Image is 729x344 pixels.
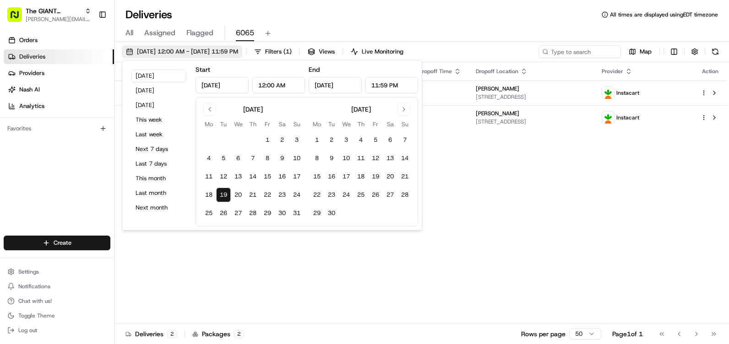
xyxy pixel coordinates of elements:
button: 13 [383,151,397,166]
span: Notifications [18,283,50,290]
th: Tuesday [324,119,339,129]
span: All [125,27,133,38]
th: Wednesday [231,119,245,129]
span: [DATE] [397,93,461,101]
button: The GIANT Company [26,6,81,16]
button: Create [4,236,110,250]
span: Original Dropoff Time [397,68,452,75]
span: Providers [19,69,44,77]
a: Deliveries [4,49,114,64]
span: Views [319,48,335,56]
span: All times are displayed using EDT timezone [610,11,718,18]
span: [PERSON_NAME] [476,110,519,117]
button: 16 [324,169,339,184]
button: 16 [275,169,289,184]
button: Next month [131,201,186,214]
span: [STREET_ADDRESS] [476,93,587,101]
span: Filters [265,48,292,56]
button: This week [131,113,186,126]
button: 17 [289,169,304,184]
span: 6065 [236,27,254,38]
button: 1 [260,133,275,147]
span: [DATE] 12:00 AM - [DATE] 11:59 PM [137,48,238,56]
a: Analytics [4,99,114,113]
button: 23 [275,188,289,202]
button: The GIANT Company[PERSON_NAME][EMAIL_ADDRESS][DOMAIN_NAME] [4,4,95,26]
a: Orders [4,33,114,48]
button: 24 [339,188,354,202]
input: Time [365,77,419,93]
button: Last month [131,187,186,199]
div: We're available if you need us! [31,97,116,104]
button: Views [304,45,339,58]
button: 14 [397,151,412,166]
span: Knowledge Base [18,133,70,142]
span: Live Monitoring [362,48,403,56]
p: Welcome 👋 [9,37,167,51]
span: Map [640,48,652,56]
div: 2 [167,330,177,338]
button: 9 [275,151,289,166]
button: [PERSON_NAME][EMAIL_ADDRESS][DOMAIN_NAME] [26,16,91,23]
span: API Documentation [87,133,147,142]
button: 18 [354,169,368,184]
button: 12 [368,151,383,166]
button: 3 [289,133,304,147]
a: Providers [4,66,114,81]
button: [DATE] [131,99,186,112]
button: 31 [289,206,304,220]
span: Toggle Theme [18,312,55,319]
img: profile_instacart_ahold_partner.png [602,112,614,124]
span: Instacart [616,89,639,97]
th: Wednesday [339,119,354,129]
a: Nash AI [4,82,114,97]
a: 💻API Documentation [74,129,151,145]
h1: Deliveries [125,7,172,22]
button: 8 [260,151,275,166]
button: Map [625,45,656,58]
button: 13 [231,169,245,184]
button: 1 [310,133,324,147]
th: Sunday [289,119,304,129]
button: 22 [260,188,275,202]
div: Page 1 of 1 [612,329,643,339]
div: 💻 [77,134,85,141]
span: Create [54,239,71,247]
div: Deliveries [125,329,177,339]
span: Assigned [144,27,175,38]
button: 19 [216,188,231,202]
div: Favorites [4,121,110,136]
input: Time [252,77,305,93]
button: Filters(1) [250,45,296,58]
span: ( 1 ) [283,48,292,56]
span: Chat with us! [18,297,52,305]
button: 15 [310,169,324,184]
button: Live Monitoring [347,45,408,58]
button: Log out [4,324,110,337]
button: 11 [354,151,368,166]
button: 2 [324,133,339,147]
img: 1736555255976-a54dd68f-1ca7-489b-9aae-adbdc363a1c4 [9,87,26,104]
button: 20 [383,169,397,184]
button: This month [131,172,186,185]
th: Saturday [275,119,289,129]
div: Packages [192,329,244,339]
img: Nash [9,9,27,27]
button: 6 [383,133,397,147]
button: Chat with us! [4,295,110,307]
span: Settings [18,268,39,275]
button: Go to next month [397,103,410,116]
button: Notifications [4,280,110,293]
button: 29 [310,206,324,220]
th: Friday [368,119,383,129]
button: 25 [201,206,216,220]
button: 21 [397,169,412,184]
button: [DATE] 12:00 AM - [DATE] 11:59 PM [122,45,242,58]
span: [DATE] [397,118,461,125]
th: Friday [260,119,275,129]
button: 28 [245,206,260,220]
span: [STREET_ADDRESS] [476,118,587,125]
button: 3 [339,133,354,147]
